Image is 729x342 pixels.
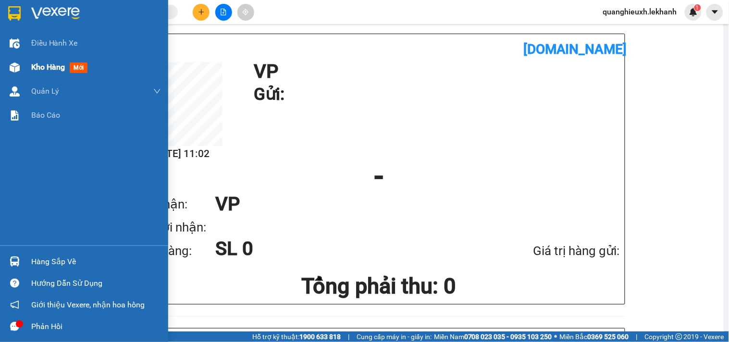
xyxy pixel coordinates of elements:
span: Kho hàng [31,62,65,72]
button: caret-down [706,4,723,21]
span: Quản Lý [31,85,59,97]
img: logo-vxr [8,6,21,21]
span: | [636,331,638,342]
strong: 1900 633 818 [299,333,341,341]
span: down [153,87,161,95]
div: Hàng sắp về [31,255,161,269]
div: SANG [8,31,106,43]
span: message [10,322,19,331]
span: ⚪️ [555,335,557,339]
span: plus [198,9,205,15]
span: | [348,331,349,342]
h1: VP [215,191,601,218]
img: warehouse-icon [10,38,20,49]
span: Cung cấp máy in - giấy in: [357,331,432,342]
span: Miền Bắc [560,331,629,342]
div: Tên hàng: [138,241,215,261]
div: MUỐI THẢO [112,41,210,53]
button: file-add [215,4,232,21]
span: quanghieuxh.lekhanh [595,6,685,18]
span: aim [242,9,249,15]
img: warehouse-icon [10,86,20,97]
button: aim [237,4,254,21]
h1: Tổng phải thu: 0 [138,273,620,299]
h2: [DATE] 11:02 [138,146,222,162]
div: Phản hồi [31,319,161,334]
span: Nhận: [112,8,136,18]
b: [DOMAIN_NAME] [523,41,627,57]
span: Miền Nam [434,331,552,342]
sup: 1 [694,4,701,11]
span: mới [70,62,87,73]
span: Gửi: [8,9,23,19]
div: Giá trị hàng gửi: [475,241,620,261]
span: copyright [676,333,682,340]
span: notification [10,300,19,309]
span: Báo cáo [31,109,60,121]
img: warehouse-icon [10,256,20,267]
span: file-add [220,9,227,15]
span: question-circle [10,279,19,288]
span: Hỗ trợ kỹ thuật: [252,331,341,342]
div: VP [GEOGRAPHIC_DATA] [8,8,106,31]
strong: 0369 525 060 [588,333,629,341]
div: [PERSON_NAME][GEOGRAPHIC_DATA] [112,8,210,41]
div: 0906819925 [8,43,106,56]
div: 0978246185 [112,53,210,66]
div: VP nhận: [138,195,215,214]
img: icon-new-feature [689,8,698,16]
span: Điều hành xe [31,37,78,49]
h1: - [138,162,620,191]
h1: VP [254,62,615,81]
span: caret-down [711,8,719,16]
h1: SL 0 [215,237,475,260]
strong: 0708 023 035 - 0935 103 250 [464,333,552,341]
div: Hướng dẫn sử dụng [31,276,161,291]
h1: Gửi: [254,81,615,108]
img: solution-icon [10,110,20,121]
span: 1 [696,4,699,11]
div: Người nhận: [138,218,215,237]
button: plus [193,4,210,21]
span: Giới thiệu Vexere, nhận hoa hồng [31,299,145,311]
img: warehouse-icon [10,62,20,73]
